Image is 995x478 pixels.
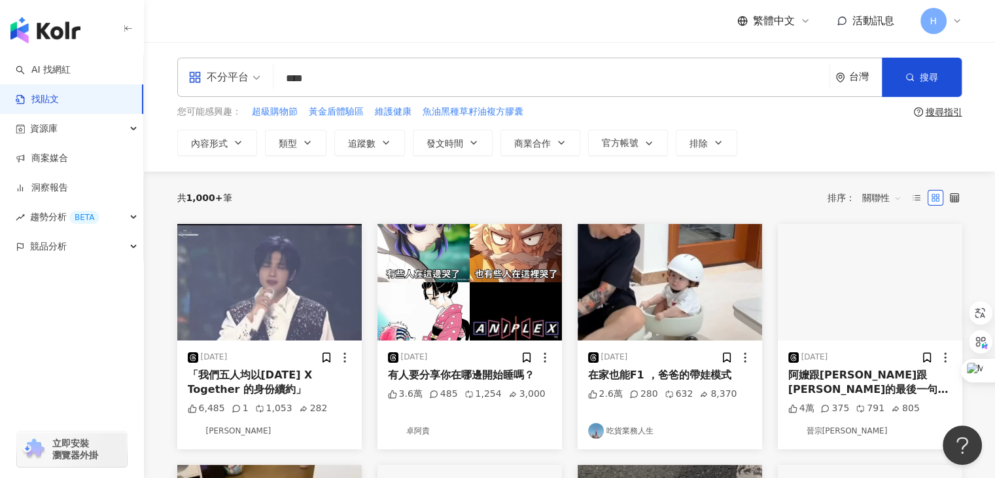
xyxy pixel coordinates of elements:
img: post-image [578,224,762,340]
span: 發文時間 [427,138,463,149]
span: 超級購物節 [252,105,298,119]
button: 維護健康 [374,105,412,119]
button: 魚油黑種草籽油複方膠囊 [422,105,524,119]
span: environment [835,73,845,83]
span: 趨勢分析 [30,202,99,232]
button: 追蹤數 [334,130,405,156]
div: 共 筆 [177,193,232,203]
span: 類型 [279,138,297,149]
img: logo [10,17,80,43]
a: 洞察報告 [16,181,68,194]
img: KOL Avatar [388,423,404,439]
img: KOL Avatar [788,423,804,439]
span: 1,000+ [186,193,223,203]
a: 商案媒合 [16,152,68,165]
div: [DATE] [401,352,428,363]
button: 商業合作 [500,130,580,156]
div: 1,254 [464,388,502,401]
span: 商業合作 [514,138,551,149]
span: 立即安裝 瀏覽器外掛 [52,437,98,461]
a: chrome extension立即安裝 瀏覽器外掛 [17,432,127,467]
div: 375 [820,402,849,415]
div: 3,000 [508,388,546,401]
a: 找貼文 [16,93,59,106]
span: 活動訊息 [852,14,894,27]
div: 3.6萬 [388,388,423,401]
a: KOL Avatar卓阿貴 [388,423,551,439]
button: 官方帳號 [588,130,668,156]
div: 280 [629,388,658,401]
div: BETA [69,211,99,224]
img: post-image [377,224,562,340]
span: 資源庫 [30,114,58,143]
img: KOL Avatar [588,423,604,439]
span: rise [16,213,25,222]
div: 有人要分享你在哪邊開始睡嗎？ [388,368,551,382]
img: post-image [177,224,362,340]
img: post-image [778,224,962,340]
div: 485 [429,388,458,401]
a: KOL Avatar晉宗[PERSON_NAME] [788,423,952,439]
div: [DATE] [601,352,628,363]
div: 8,370 [699,388,737,401]
span: 繁體中文 [753,14,795,28]
div: 1,053 [255,402,292,415]
span: 追蹤數 [348,138,375,149]
button: 黃金盾體驗區 [308,105,364,119]
a: searchAI 找網紅 [16,64,71,77]
button: 內容形式 [177,130,257,156]
span: 黃金盾體驗區 [309,105,364,119]
span: 排除 [690,138,708,149]
img: chrome extension [21,439,46,460]
span: 維護健康 [375,105,411,119]
button: 搜尋 [882,58,962,97]
div: 在家也能F1 ，爸爸的帶娃模式 [588,368,752,382]
button: 發文時間 [413,130,493,156]
div: 805 [891,402,920,415]
div: [DATE] [801,352,828,363]
span: appstore [188,71,201,84]
div: [DATE] [201,352,228,363]
img: KOL Avatar [188,423,203,439]
span: 魚油黑種草籽油複方膠囊 [423,105,523,119]
span: H [930,14,937,28]
div: 搜尋指引 [926,107,962,117]
div: 2.6萬 [588,388,623,401]
div: 不分平台 [188,67,249,88]
div: 「我們五人均以[DATE] X Together 的身份續約」 [188,368,351,397]
div: 排序： [828,187,909,208]
span: 搜尋 [920,72,938,83]
button: 排除 [676,130,737,156]
a: KOL Avatar[PERSON_NAME] [188,423,351,439]
span: 關聯性 [862,187,901,208]
a: KOL Avatar吃貨業務人生 [588,423,752,439]
span: 官方帳號 [602,138,638,148]
div: 6,485 [188,402,225,415]
div: 4萬 [788,402,814,415]
span: 競品分析 [30,232,67,261]
div: 1 [232,402,249,415]
span: question-circle [914,107,923,117]
div: 阿嬤跟[PERSON_NAME]跟[PERSON_NAME]的最後一句話 ：我會愛你一輩子 . . 阿公畢業快樂🎓 我以後還要當你的孫子ㄛ 你是最棒的阿公↖(^ω^)↗ [788,368,952,397]
span: 您可能感興趣： [177,105,241,119]
div: 791 [856,402,884,415]
div: 282 [299,402,328,415]
iframe: Help Scout Beacon - Open [943,426,982,465]
div: 632 [665,388,693,401]
div: 台灣 [849,71,882,83]
button: 超級購物節 [251,105,298,119]
span: 內容形式 [191,138,228,149]
button: 類型 [265,130,326,156]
